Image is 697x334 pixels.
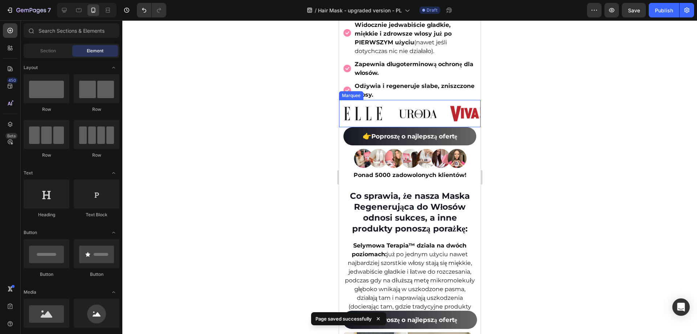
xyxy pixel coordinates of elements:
[7,77,17,83] div: 450
[48,6,51,15] p: 7
[32,112,118,120] strong: Poproszę o najlepszą ofertę
[108,227,119,238] span: Toggle open
[649,3,679,17] button: Publish
[24,152,69,158] div: Row
[24,289,36,295] span: Media
[15,151,127,158] strong: Ponad 5000 zadowolonych klientów!
[4,107,137,125] a: 👉Poproszę o najlepszą ofertę
[339,20,481,334] iframe: Design area
[3,3,54,17] button: 7
[87,48,103,54] span: Element
[24,229,37,236] span: Button
[5,133,17,139] div: Beta
[318,7,402,14] span: Hair Mask - upgraded version - PL
[24,112,32,120] span: 👉
[24,23,119,38] input: Search Sections & Elements
[315,7,317,14] span: /
[24,212,69,218] div: Heading
[1,72,23,79] div: Marquee
[315,315,372,322] p: Page saved successfully
[24,64,38,71] span: Layout
[622,3,646,17] button: Save
[109,84,156,102] img: [object Object]
[4,170,137,215] h2: Co sprawia, że nasza Maska Regenerująca do Włosów odnosi sukces, a inne produkty ponoszą porażkę:
[427,7,437,13] span: Draft
[108,62,119,73] span: Toggle open
[14,128,127,148] img: Firmelle%20-%20THIGH%20PP%20IMAGES%20_ENGLISH_%20READY%20TO%20TRANSLATE%20ANY%20LANGUAGE%20_1_.pd...
[628,7,640,13] span: Save
[24,170,33,176] span: Text
[74,271,119,278] div: Button
[13,222,127,237] strong: Selymowa Terapia™ działa na dwóch poziomach:
[74,212,119,218] div: Text Block
[74,106,119,113] div: Row
[108,167,119,179] span: Toggle open
[5,221,136,299] p: już po jednym użyciu nawet najbardziej szorstkie włosy stają się miękkie, jedwabiście gładkie i ł...
[108,286,119,298] span: Toggle open
[24,106,69,113] div: Row
[672,298,690,316] div: Open Intercom Messenger
[655,7,673,14] div: Publish
[40,48,56,54] span: Section
[24,271,69,278] div: Button
[137,3,166,17] div: Undo/Redo
[74,152,119,158] div: Row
